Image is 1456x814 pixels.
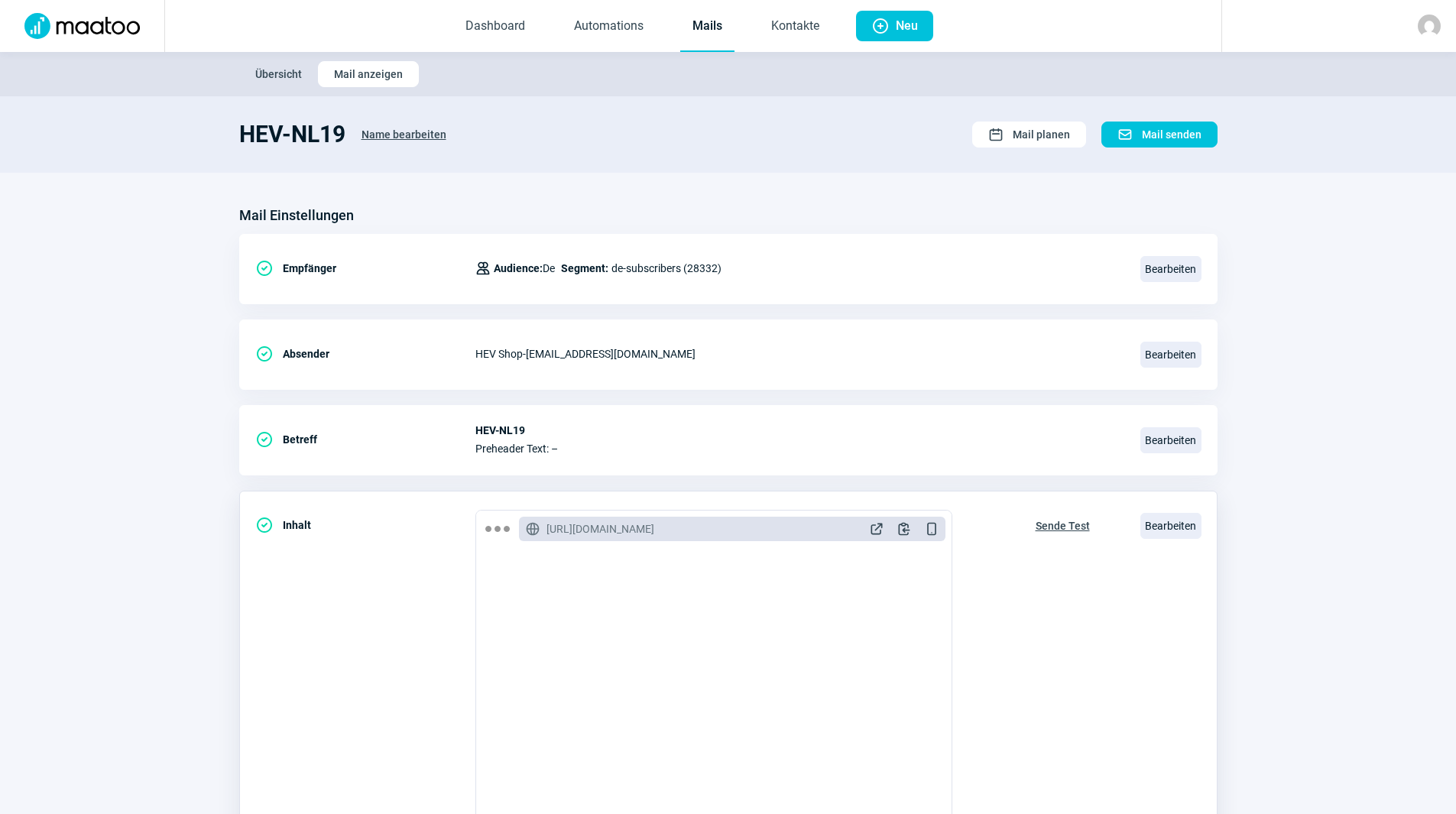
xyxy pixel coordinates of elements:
span: Bearbeiten [1140,256,1201,282]
button: Mail senden [1101,122,1218,148]
a: Kontakte [759,2,832,52]
span: Bearbeiten [1140,427,1201,453]
span: Bearbeiten [1140,342,1201,368]
div: HEV Shop - [EMAIL_ADDRESS][DOMAIN_NAME] [475,339,1122,369]
h3: Mail Einstellungen [239,203,354,228]
img: avatar [1418,15,1441,37]
a: Automations [562,2,656,52]
span: Mail anzeigen [334,62,403,86]
h1: HEV-NL19 [239,121,345,148]
button: Mail planen [972,122,1086,148]
div: Betreff [255,424,475,455]
button: Name bearbeiten [345,121,462,148]
button: Mail anzeigen [318,61,419,87]
span: Mail planen [1013,122,1070,147]
div: Absender [255,339,475,369]
span: Name bearbeiten [362,122,446,147]
button: Übersicht [239,61,318,87]
div: de-subscribers (28332) [475,253,722,284]
span: Audience: [494,262,543,274]
span: Segment: [561,259,608,277]
div: Inhalt [255,510,475,540]
span: Sende Test [1036,514,1090,538]
img: Logo [15,13,149,39]
span: HEV-NL19 [475,424,1122,436]
span: Bearbeiten [1140,513,1201,539]
button: Sende Test [1020,510,1106,539]
span: Neu [896,11,918,41]
div: Empfänger [255,253,475,284]
span: Preheader Text: – [475,443,1122,455]
button: Neu [856,11,933,41]
a: Dashboard [453,2,537,52]
span: Mail senden [1142,122,1201,147]
span: Übersicht [255,62,302,86]
span: [URL][DOMAIN_NAME] [546,521,654,537]
a: Mails [680,2,734,52]
span: De [494,259,555,277]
